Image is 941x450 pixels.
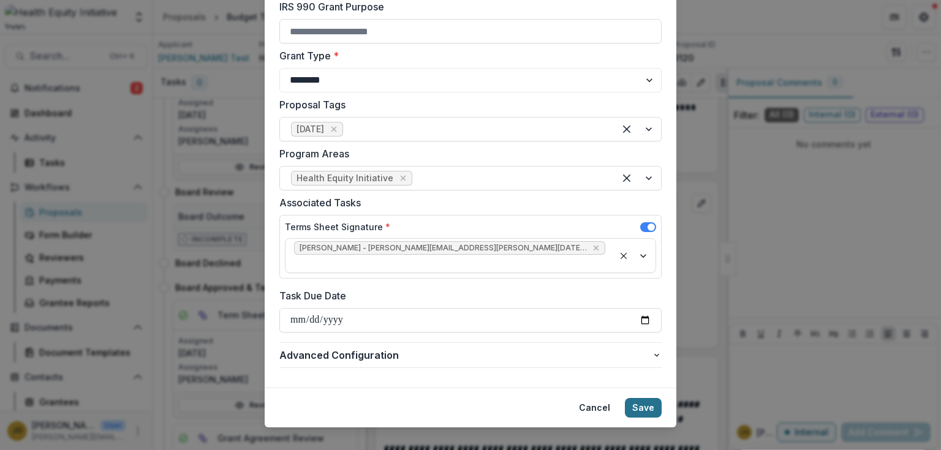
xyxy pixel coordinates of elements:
span: Health Equity Initiative [297,173,393,184]
label: Associated Tasks [279,195,654,210]
span: [PERSON_NAME] - [PERSON_NAME][EMAIL_ADDRESS][PERSON_NAME][DATE][DOMAIN_NAME] [300,244,588,252]
span: Advanced Configuration [279,348,652,362]
button: Save [625,398,662,418]
div: Clear selected options [617,168,637,188]
label: Proposal Tags [279,97,654,112]
label: Program Areas [279,146,654,161]
label: Task Due Date [279,288,654,303]
label: Terms Sheet Signature [285,220,390,233]
span: [DATE] [297,124,324,135]
div: Remove Health Equity Initiative [397,172,409,184]
div: Clear selected options [617,119,637,139]
div: Remove JAN 2026 [328,123,340,135]
label: Grant Type [279,48,654,63]
button: Cancel [572,398,618,418]
div: Clear selected options [616,249,631,263]
button: Advanced Configuration [279,343,662,367]
div: Remove Jenna Grant - jenna.grant@ascension.org [591,242,601,254]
